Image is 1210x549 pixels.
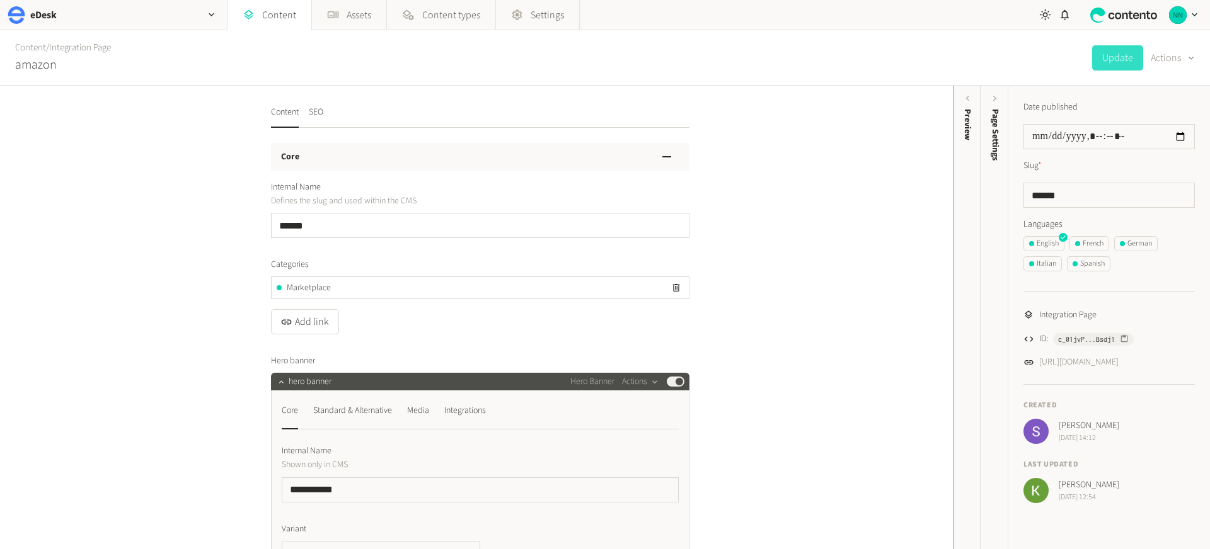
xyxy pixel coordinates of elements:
span: Categories [271,258,309,271]
h3: Core [281,150,299,164]
label: Date published [1023,101,1078,114]
span: Integration Page [1039,308,1097,322]
span: ID: [1039,332,1048,346]
label: Languages [1023,218,1195,231]
div: Core [282,400,298,421]
a: Integration Page [49,41,111,54]
button: French [1069,236,1109,251]
h2: amazon [15,55,57,74]
button: c_01jvP...Bsdj1 [1053,333,1134,346]
p: Defines the slug and used within the CMS [271,194,558,208]
h2: eDesk [30,8,57,23]
span: Content types [422,8,480,23]
span: c_01jvP...Bsdj1 [1058,334,1115,345]
button: Spanish [1067,256,1110,271]
span: [PERSON_NAME] [1059,419,1119,433]
button: Actions [1151,45,1195,71]
button: German [1114,236,1158,251]
div: French [1075,238,1103,249]
span: Variant [282,523,306,536]
span: Settings [531,8,564,23]
div: Preview [961,109,974,140]
div: Standard & Alternative [313,400,392,421]
div: Media [407,400,429,421]
span: [DATE] 14:12 [1059,433,1119,444]
span: / [46,41,49,54]
button: Italian [1023,256,1062,271]
button: Add link [271,309,339,334]
span: Hero banner [271,354,315,368]
span: Internal Name [282,444,331,458]
button: English [1023,236,1064,251]
img: Nikola Nikolov [1169,6,1187,24]
h4: Created [1023,400,1195,411]
div: English [1029,238,1059,249]
span: [PERSON_NAME] [1059,478,1119,492]
button: SEO [309,106,323,128]
div: Italian [1029,258,1056,269]
div: German [1120,238,1152,249]
button: Update [1092,45,1143,71]
a: [URL][DOMAIN_NAME] [1039,356,1119,369]
p: Shown only in CMS [282,458,568,472]
a: Content [15,41,46,54]
span: [DATE] 12:54 [1059,492,1119,503]
h4: Last updated [1023,459,1195,470]
div: Spanish [1073,258,1105,269]
span: hero banner [289,375,331,388]
span: Hero Banner [570,375,614,388]
span: Marketplace [287,281,331,295]
button: Actions [622,374,659,389]
div: Integrations [444,400,486,421]
img: eDesk [8,6,25,24]
label: Slug [1023,159,1042,173]
button: Content [271,106,299,128]
span: Internal Name [271,181,321,194]
span: Page Settings [989,109,1002,161]
img: Sean Callan [1023,419,1049,444]
img: Keelin Terry [1023,478,1049,503]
